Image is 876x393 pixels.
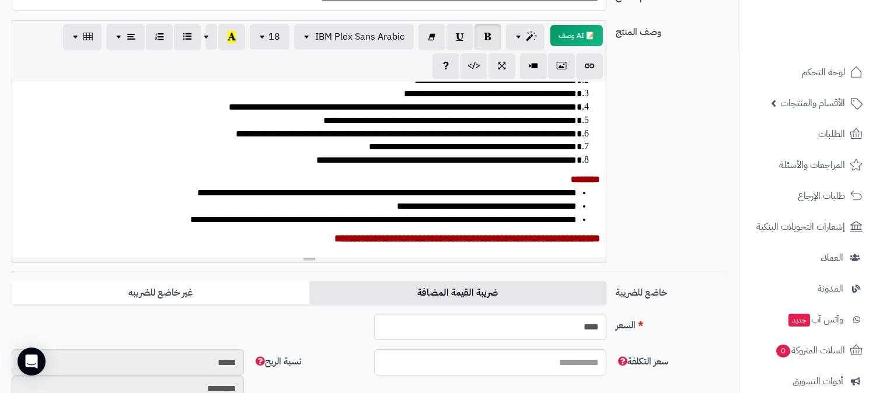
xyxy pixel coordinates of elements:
button: 📝 AI وصف [550,25,603,46]
button: IBM Plex Sans Arabic [294,24,414,50]
span: المدونة [818,280,843,297]
a: لوحة التحكم [746,58,869,86]
span: سعر التكلفة [616,355,668,369]
label: غير خاضع للضريبه [12,281,309,305]
a: طلبات الإرجاع [746,182,869,210]
span: الطلبات [818,126,845,142]
a: المدونة [746,275,869,303]
a: إشعارات التحويلات البنكية [746,213,869,241]
a: العملاء [746,244,869,272]
button: 18 [250,24,289,50]
span: نسبة الربح [253,355,301,369]
span: أدوات التسويق [793,373,843,390]
span: إشعارات التحويلات البنكية [756,219,845,235]
span: الأقسام والمنتجات [781,95,845,111]
img: logo-2.png [797,31,865,55]
label: ضريبة القيمة المضافة [309,281,606,305]
span: IBM Plex Sans Arabic [315,30,404,44]
span: وآتس آب [787,311,843,328]
a: الطلبات [746,120,869,148]
span: العملاء [821,250,843,266]
a: السلات المتروكة0 [746,336,869,364]
span: جديد [788,314,810,327]
span: لوحة التحكم [802,64,845,80]
label: السعر [611,314,732,332]
span: المراجعات والأسئلة [779,157,845,173]
a: وآتس آبجديد [746,306,869,334]
a: المراجعات والأسئلة [746,151,869,179]
label: وصف المنتج [611,20,732,39]
div: Open Intercom Messenger [18,348,46,376]
span: السلات المتروكة [775,342,845,359]
span: 0 [776,345,790,357]
span: 18 [268,30,280,44]
label: خاضع للضريبة [611,281,732,300]
span: طلبات الإرجاع [798,188,845,204]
